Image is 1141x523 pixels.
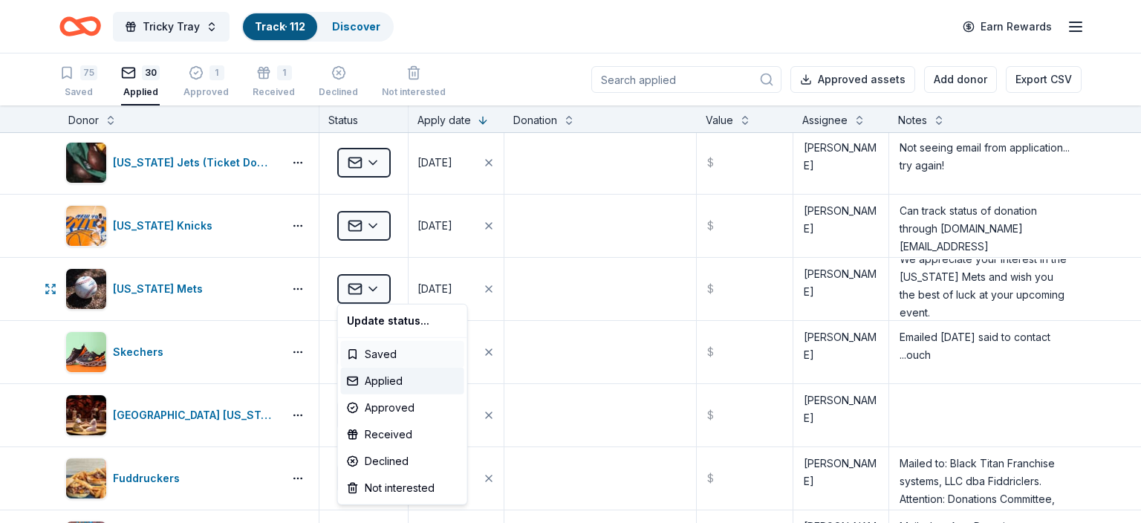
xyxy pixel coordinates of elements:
div: Declined [341,448,464,475]
div: Applied [341,368,464,394]
div: Saved [341,341,464,368]
div: Received [341,421,464,448]
div: Not interested [341,475,464,501]
div: Approved [341,394,464,421]
div: Update status... [341,308,464,334]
